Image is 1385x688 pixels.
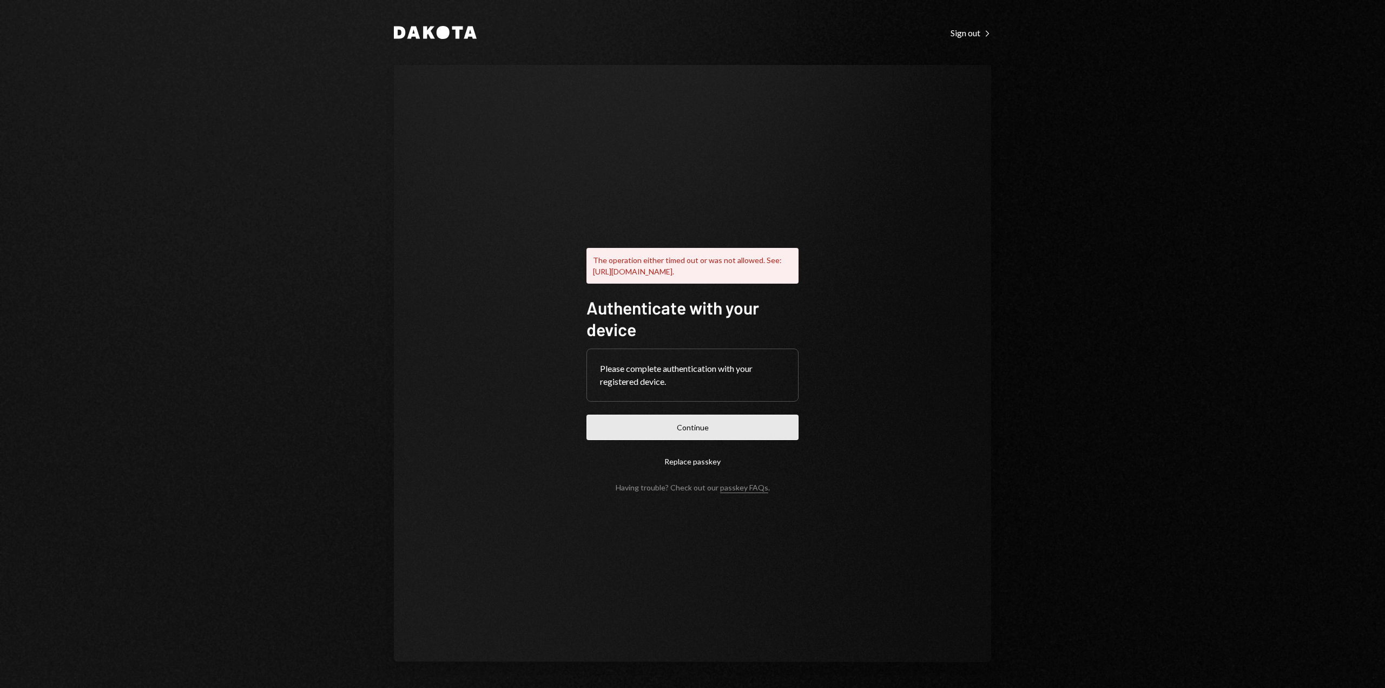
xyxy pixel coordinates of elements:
button: Continue [586,415,799,440]
div: Having trouble? Check out our . [616,483,770,492]
div: Please complete authentication with your registered device. [600,362,785,388]
a: passkey FAQs [720,483,768,493]
div: Sign out [951,28,991,38]
a: Sign out [951,27,991,38]
h1: Authenticate with your device [586,297,799,340]
button: Replace passkey [586,449,799,474]
div: The operation either timed out or was not allowed. See: [URL][DOMAIN_NAME]. [586,248,799,284]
